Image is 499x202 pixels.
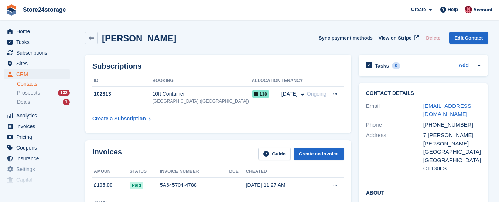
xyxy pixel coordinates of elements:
a: Create a Subscription [92,112,151,126]
a: Store24storage [20,4,69,16]
div: Address [366,131,423,173]
div: [PHONE_NUMBER] [423,121,481,129]
div: 10ft Container [153,90,252,98]
a: [EMAIL_ADDRESS][DOMAIN_NAME] [423,103,473,117]
div: [GEOGRAPHIC_DATA] [423,156,481,165]
th: Booking [153,75,252,87]
th: Tenancy [281,75,328,87]
h2: About [366,189,481,196]
h2: Contact Details [366,90,481,96]
th: Due [229,166,246,178]
span: Invoices [16,121,61,131]
div: 0 [392,62,400,69]
span: [DATE] [281,90,298,98]
span: Home [16,26,61,37]
a: menu [4,37,70,47]
div: Phone [366,121,423,129]
th: ID [92,75,153,87]
span: Coupons [16,143,61,153]
div: Email [366,102,423,119]
a: menu [4,48,70,58]
span: £105.00 [94,181,113,189]
div: CT130LS [423,164,481,173]
a: Guide [258,148,291,160]
span: View on Stripe [379,34,411,42]
div: 1 [63,99,70,105]
span: Analytics [16,110,61,121]
a: Deals 1 [17,98,70,106]
th: Invoice number [160,166,229,178]
div: 5A645704-4788 [160,181,229,189]
span: CRM [16,69,61,79]
div: 7 [PERSON_NAME] [423,131,481,140]
a: menu [4,153,70,164]
span: Deals [17,99,30,106]
a: menu [4,58,70,69]
span: Ongoing [307,91,327,97]
a: menu [4,110,70,121]
th: Allocation [252,75,281,87]
a: menu [4,143,70,153]
span: Prospects [17,89,40,96]
span: Tasks [16,37,61,47]
div: 102313 [92,90,153,98]
span: Pricing [16,132,61,142]
h2: Subscriptions [92,62,344,71]
th: Amount [92,166,130,178]
span: Insurance [16,153,61,164]
span: Subscriptions [16,48,61,58]
a: menu [4,175,70,185]
a: menu [4,164,70,174]
button: Delete [423,32,443,44]
span: 138 [252,90,269,98]
div: Create a Subscription [92,115,146,123]
div: [DATE] 11:27 AM [246,181,317,189]
th: Created [246,166,317,178]
button: Sync payment methods [319,32,373,44]
img: stora-icon-8386f47178a22dfd0bd8f6a31ec36ba5ce8667c1dd55bd0f319d3a0aa187defe.svg [6,4,17,16]
a: Add [459,62,469,70]
th: Status [130,166,160,178]
a: Contacts [17,81,70,88]
a: menu [4,26,70,37]
span: Help [448,6,458,13]
span: Create [411,6,426,13]
div: [GEOGRAPHIC_DATA] ([GEOGRAPHIC_DATA]) [153,98,252,105]
span: Paid [130,182,143,189]
span: Capital [16,175,61,185]
a: menu [4,132,70,142]
div: 132 [58,90,70,96]
a: menu [4,121,70,131]
h2: Tasks [375,62,389,69]
div: [PERSON_NAME][GEOGRAPHIC_DATA] [423,140,481,156]
span: Sites [16,58,61,69]
span: Account [473,6,492,14]
h2: [PERSON_NAME] [102,33,176,43]
a: Create an Invoice [294,148,344,160]
a: Edit Contact [449,32,488,44]
a: View on Stripe [376,32,420,44]
a: menu [4,69,70,79]
img: Mandy Huges [465,6,472,13]
a: Prospects 132 [17,89,70,97]
span: Settings [16,164,61,174]
h2: Invoices [92,148,122,160]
